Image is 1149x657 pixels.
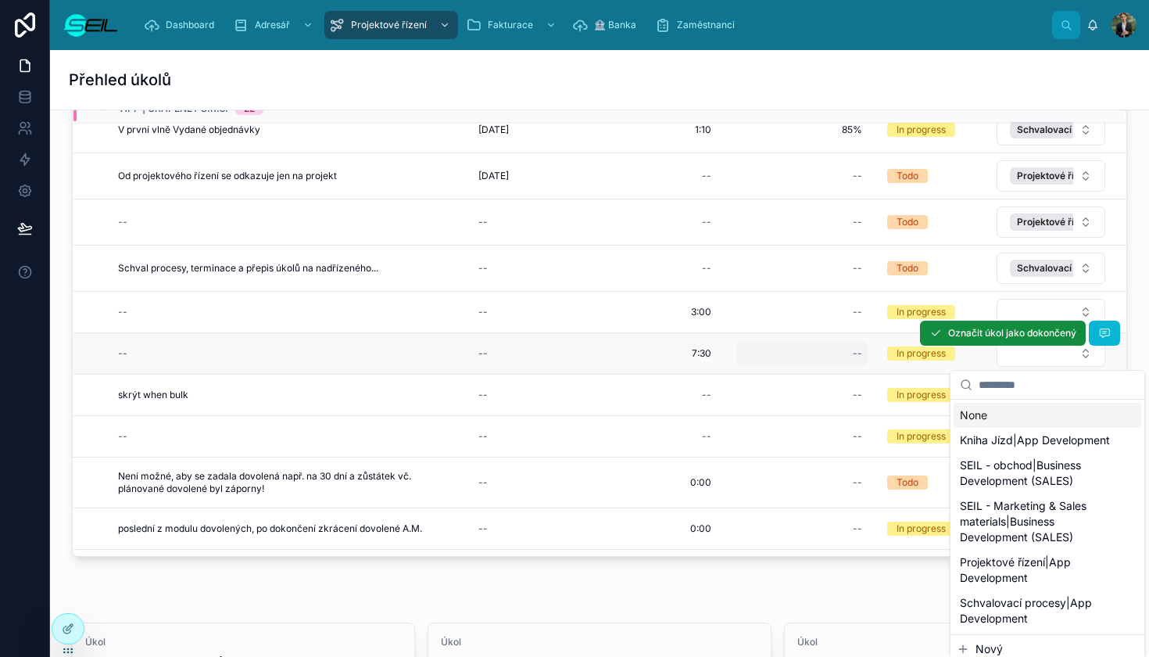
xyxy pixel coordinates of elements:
a: 🏦 Banka [567,11,647,39]
span: SEIL - obchod|Business Development (SALES) [960,458,1116,489]
div: Todo [897,215,918,229]
a: Select Button [996,339,1106,368]
span: SEIL - Marketing & Sales materials|Business Development (SALES) [960,498,1116,545]
span: Schvalovací procesy|App Development [960,595,1116,626]
a: -- [736,210,868,235]
a: Select Button [996,206,1106,239]
div: -- [478,522,488,535]
a: Adresář [228,11,321,39]
a: -- [592,424,718,449]
div: -- [478,476,488,489]
a: Select Button [996,113,1106,146]
div: -- [853,522,862,535]
button: Označit úkol jako dokončený [920,321,1086,346]
a: 3:00 [592,300,718,325]
div: In progress [897,522,946,536]
a: V první vlně Vydané objednávky [112,117,453,142]
div: In progress [897,429,946,443]
a: -- [736,470,868,495]
a: poslední z modulu dovolených, po dokončení zkrácení dovolené A.M. [112,516,453,541]
div: -- [853,476,862,489]
div: -- [118,216,127,228]
span: Projektové řízení [351,19,427,31]
a: -- [736,424,868,449]
a: Todo [887,261,986,275]
a: Todo [887,169,986,183]
a: In progress [887,429,986,443]
span: 🏦 Banka [594,19,636,31]
div: Suggestions [950,400,1144,634]
div: In progress [897,123,946,137]
a: Dashboard [139,11,225,39]
a: -- [112,341,453,366]
div: -- [478,389,488,401]
button: Select Button [997,114,1105,145]
a: -- [736,516,868,541]
a: -- [592,163,718,188]
a: In progress [887,346,986,361]
a: 7:30 [592,341,718,366]
a: In progress [887,522,986,536]
a: 85% [736,117,868,142]
span: Od projektového řízení se odkazuje jen na projekt [118,170,337,182]
a: Není možné, aby se zadala dovolená např. na 30 dní a zůstátek vč. plánované dovolené byl záporny! [112,464,453,501]
span: Úkol [85,636,402,648]
span: Označit úkol jako dokončený [948,327,1076,339]
a: skrýt when bulk [112,382,453,407]
h1: Přehled úkolů [69,69,171,91]
span: Projektové řízení|App Development [960,555,1116,586]
div: -- [853,216,862,228]
span: 7:30 [692,347,711,360]
a: [DATE] [472,117,574,142]
a: Fakturace [461,11,564,39]
div: -- [853,347,862,360]
span: Úkol [797,636,1114,648]
div: -- [853,430,862,443]
a: 0:00 [592,516,718,541]
a: -- [472,256,574,281]
a: In progress [887,123,986,137]
div: -- [478,430,488,443]
a: In progress [887,305,986,319]
div: Todo [897,169,918,183]
span: Úkol [441,636,757,648]
a: -- [112,210,453,235]
div: None [954,403,1141,428]
span: 1:10 [695,124,711,136]
a: Select Button [996,298,1106,326]
span: Zaměstnanci [677,19,735,31]
a: -- [736,382,868,407]
a: -- [472,516,574,541]
a: -- [592,210,718,235]
a: In progress [887,388,986,402]
div: -- [118,347,127,360]
div: In progress [897,346,946,361]
span: [DATE] [478,170,509,182]
div: -- [702,389,711,401]
span: V první vlně Vydané objednávky [118,124,260,136]
div: In progress [897,388,946,402]
a: -- [112,424,453,449]
a: Zaměstnanci [650,11,746,39]
a: -- [472,470,574,495]
div: -- [702,170,711,182]
div: -- [702,216,711,228]
button: Select Button [997,160,1105,192]
span: Schval procesy, terminace a přepis úkolů na nadřízeného... [118,262,378,275]
button: Select Button [997,299,1105,325]
span: Kniha Jízd|App Development [960,433,1110,448]
div: -- [478,347,488,360]
span: skrýt when bulk [118,389,188,401]
span: 0:00 [690,522,711,535]
div: -- [478,216,488,228]
a: 1:10 [592,117,718,142]
div: In progress [897,305,946,319]
div: -- [478,262,488,275]
a: [DATE] [472,163,574,188]
span: [DATE] [478,124,509,136]
div: -- [702,430,711,443]
div: -- [702,262,711,275]
a: Projektové řízení [324,11,458,39]
a: Od projektového řízení se odkazuje jen na projekt [112,163,453,188]
div: -- [853,262,862,275]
